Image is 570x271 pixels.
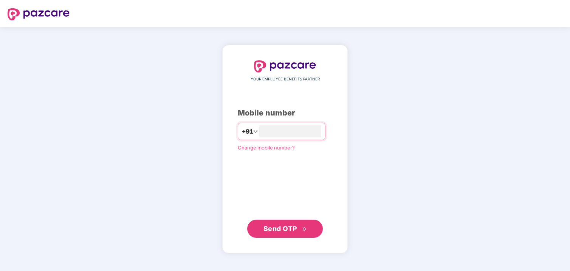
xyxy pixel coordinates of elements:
[238,107,332,119] div: Mobile number
[238,145,295,151] a: Change mobile number?
[251,76,320,82] span: YOUR EMPLOYEE BENEFITS PARTNER
[253,129,258,134] span: down
[254,60,316,72] img: logo
[8,8,70,20] img: logo
[242,127,253,136] span: +91
[263,225,297,233] span: Send OTP
[247,220,323,238] button: Send OTPdouble-right
[302,227,307,232] span: double-right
